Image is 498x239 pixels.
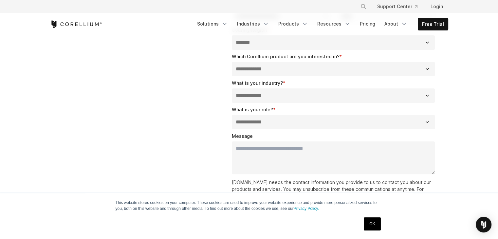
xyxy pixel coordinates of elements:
[233,18,273,30] a: Industries
[476,217,491,232] div: Open Intercom Messenger
[50,20,102,28] a: Corellium Home
[116,200,383,211] p: This website stores cookies on your computer. These cookies are used to improve your website expe...
[232,133,253,139] span: Message
[232,54,340,59] span: Which Corellium product are you interested in?
[418,18,448,30] a: Free Trial
[425,1,448,12] a: Login
[380,18,411,30] a: About
[232,80,283,86] span: What is your industry?
[364,217,380,230] a: OK
[274,18,312,30] a: Products
[356,18,379,30] a: Pricing
[232,107,273,112] span: What is your role?
[358,1,369,12] button: Search
[372,1,423,12] a: Support Center
[193,18,448,30] div: Navigation Menu
[193,18,232,30] a: Solutions
[313,18,355,30] a: Resources
[352,1,448,12] div: Navigation Menu
[294,206,319,211] a: Privacy Policy.
[232,179,438,206] p: [DOMAIN_NAME] needs the contact information you provide to us to contact you about our products a...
